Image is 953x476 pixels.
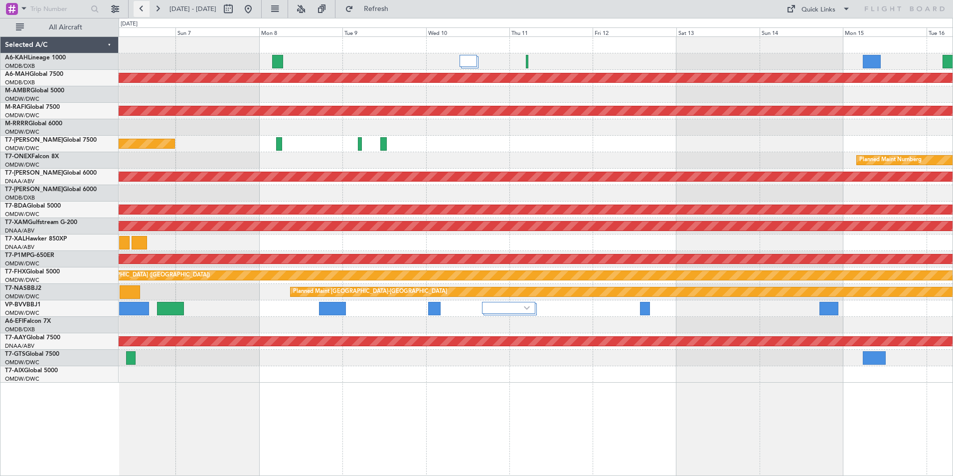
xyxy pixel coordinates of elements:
div: Tue 9 [342,27,426,36]
span: T7-XAL [5,236,25,242]
a: DNAA/ABV [5,342,34,350]
div: Mon 8 [259,27,342,36]
span: Refresh [355,5,397,12]
div: Mon 15 [843,27,926,36]
a: T7-AIXGlobal 5000 [5,368,58,374]
a: T7-AAYGlobal 7500 [5,335,60,341]
a: OMDW/DWC [5,359,39,366]
a: OMDB/DXB [5,326,35,333]
a: A6-MAHGlobal 7500 [5,71,63,77]
div: Sun 14 [760,27,843,36]
a: OMDB/DXB [5,79,35,86]
div: Sat 6 [92,27,175,36]
a: T7-XAMGulfstream G-200 [5,220,77,226]
div: Planned Maint [GEOGRAPHIC_DATA]-[GEOGRAPHIC_DATA] [293,284,447,299]
img: arrow-gray.svg [524,306,530,310]
a: A6-EFIFalcon 7X [5,318,51,324]
a: VP-BVVBBJ1 [5,302,41,308]
a: T7-P1MPG-650ER [5,252,54,258]
a: OMDW/DWC [5,309,39,317]
span: M-RAFI [5,104,26,110]
a: T7-XALHawker 850XP [5,236,67,242]
span: T7-[PERSON_NAME] [5,137,63,143]
a: M-RRRRGlobal 6000 [5,121,62,127]
div: Quick Links [801,5,835,15]
a: OMDW/DWC [5,128,39,136]
a: DNAA/ABV [5,243,34,251]
a: T7-GTSGlobal 7500 [5,351,59,357]
span: T7-XAM [5,220,28,226]
a: T7-FHXGlobal 5000 [5,269,60,275]
span: T7-BDA [5,203,27,209]
a: OMDW/DWC [5,145,39,152]
a: T7-[PERSON_NAME]Global 7500 [5,137,97,143]
span: A6-MAH [5,71,29,77]
div: Thu 11 [509,27,593,36]
a: T7-[PERSON_NAME]Global 6000 [5,170,97,176]
a: OMDW/DWC [5,161,39,169]
a: OMDW/DWC [5,375,39,383]
span: A6-EFI [5,318,23,324]
a: T7-[PERSON_NAME]Global 6000 [5,187,97,193]
a: OMDW/DWC [5,95,39,103]
div: Fri 12 [593,27,676,36]
span: T7-AIX [5,368,24,374]
div: Sun 7 [175,27,259,36]
div: Planned Maint Nurnberg [859,153,922,168]
span: T7-AAY [5,335,26,341]
span: T7-ONEX [5,154,31,160]
button: Quick Links [782,1,855,17]
a: M-RAFIGlobal 7500 [5,104,60,110]
a: M-AMBRGlobal 5000 [5,88,64,94]
span: VP-BVV [5,302,26,308]
span: T7-P1MP [5,252,30,258]
a: T7-ONEXFalcon 8X [5,154,59,160]
input: Trip Number [30,1,88,16]
span: M-RRRR [5,121,28,127]
a: OMDW/DWC [5,112,39,119]
span: T7-[PERSON_NAME] [5,170,63,176]
span: M-AMBR [5,88,30,94]
span: T7-NAS [5,285,27,291]
a: OMDW/DWC [5,211,39,218]
div: Sat 13 [676,27,760,36]
button: Refresh [340,1,400,17]
div: Wed 10 [426,27,509,36]
span: [DATE] - [DATE] [169,4,216,13]
a: DNAA/ABV [5,178,34,185]
a: T7-BDAGlobal 5000 [5,203,61,209]
span: T7-[PERSON_NAME] [5,187,63,193]
span: All Aircraft [26,24,105,31]
a: OMDW/DWC [5,276,39,284]
span: T7-GTS [5,351,25,357]
a: A6-KAHLineage 1000 [5,55,66,61]
div: Planned Maint [GEOGRAPHIC_DATA] ([GEOGRAPHIC_DATA]) [53,268,210,283]
div: [DATE] [121,20,138,28]
a: DNAA/ABV [5,227,34,235]
a: OMDW/DWC [5,293,39,300]
a: OMDB/DXB [5,62,35,70]
span: A6-KAH [5,55,28,61]
a: T7-NASBBJ2 [5,285,41,291]
span: T7-FHX [5,269,26,275]
a: OMDB/DXB [5,194,35,202]
a: OMDW/DWC [5,260,39,267]
button: All Aircraft [11,19,108,35]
